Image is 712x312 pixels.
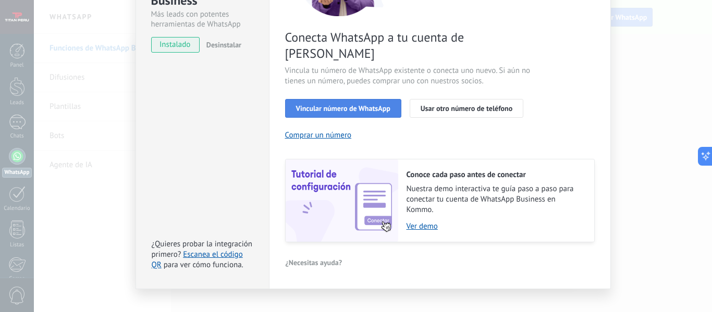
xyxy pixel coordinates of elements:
[152,249,243,270] a: Escanea el código QR
[286,259,342,266] span: ¿Necesitas ayuda?
[285,66,533,86] span: Vincula tu número de WhatsApp existente o conecta uno nuevo. Si aún no tienes un número, puedes c...
[152,239,253,259] span: ¿Quieres probar la integración primero?
[152,37,199,53] span: instalado
[407,184,584,215] span: Nuestra demo interactiva te guía paso a paso para conectar tu cuenta de WhatsApp Business en Kommo.
[206,40,241,49] span: Desinstalar
[285,99,401,118] button: Vincular número de WhatsApp
[421,105,512,112] span: Usar otro número de teléfono
[407,221,584,231] a: Ver demo
[410,99,523,118] button: Usar otro número de teléfono
[151,9,254,29] div: Más leads con potentes herramientas de WhatsApp
[296,105,390,112] span: Vincular número de WhatsApp
[202,37,241,53] button: Desinstalar
[285,130,352,140] button: Comprar un número
[285,255,343,270] button: ¿Necesitas ayuda?
[285,29,533,61] span: Conecta WhatsApp a tu cuenta de [PERSON_NAME]
[164,260,243,270] span: para ver cómo funciona.
[407,170,584,180] h2: Conoce cada paso antes de conectar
